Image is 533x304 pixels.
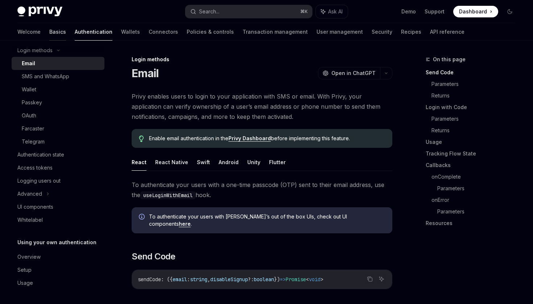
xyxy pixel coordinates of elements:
a: Overview [12,250,104,263]
button: Android [219,154,239,171]
a: Login with Code [426,101,521,113]
span: ⌘ K [300,9,308,14]
button: Swift [197,154,210,171]
span: : [187,276,190,283]
span: To authenticate your users with [PERSON_NAME]’s out of the box UIs, check out UI components . [149,213,385,228]
a: Privy Dashboard [228,135,271,142]
button: Open in ChatGPT [318,67,380,79]
a: Email [12,57,104,70]
div: Setup [17,266,32,274]
span: > [321,276,323,283]
h1: Email [132,67,158,80]
a: Logging users out [12,174,104,187]
img: dark logo [17,7,62,17]
button: Copy the contents from the code block [365,274,375,284]
div: Whitelabel [17,216,43,224]
a: Send Code [426,67,521,78]
span: disableSignup [210,276,248,283]
a: Returns [431,125,521,136]
a: Setup [12,263,104,276]
a: Tracking Flow State [426,148,521,159]
div: Wallet [22,85,36,94]
a: Authentication [75,23,112,41]
button: React Native [155,154,188,171]
a: here [179,221,191,227]
code: useLoginWithEmail [140,191,195,199]
button: React [132,154,146,171]
a: Returns [431,90,521,101]
a: Security [372,23,392,41]
span: Promise [286,276,306,283]
a: Recipes [401,23,421,41]
a: Transaction management [243,23,308,41]
a: Whitelabel [12,213,104,226]
span: < [306,276,309,283]
a: Policies & controls [187,23,234,41]
div: Search... [199,7,219,16]
span: : ({ [161,276,173,283]
a: UI components [12,200,104,213]
div: Advanced [17,190,42,198]
div: Logging users out [17,176,61,185]
button: Search...⌘K [185,5,312,18]
div: OAuth [22,111,36,120]
a: Parameters [437,183,521,194]
button: Ask AI [316,5,348,18]
a: OAuth [12,109,104,122]
a: SMS and WhatsApp [12,70,104,83]
div: Farcaster [22,124,44,133]
a: Wallet [12,83,104,96]
div: Passkey [22,98,42,107]
a: Passkey [12,96,104,109]
svg: Tip [139,136,144,142]
a: Dashboard [453,6,498,17]
span: }) [274,276,280,283]
a: Usage [426,136,521,148]
a: Support [425,8,445,15]
span: boolean [254,276,274,283]
a: Welcome [17,23,41,41]
span: On this page [433,55,466,64]
div: SMS and WhatsApp [22,72,69,81]
a: API reference [430,23,464,41]
a: Parameters [437,206,521,217]
svg: Info [139,214,146,221]
div: Email [22,59,35,68]
span: To authenticate your users with a one-time passcode (OTP) sent to their email address, use the hook. [132,180,392,200]
div: Login methods [132,56,392,63]
a: Authentication state [12,148,104,161]
a: Basics [49,23,66,41]
span: ?: [248,276,254,283]
span: sendCode [138,276,161,283]
a: Connectors [149,23,178,41]
a: onError [431,194,521,206]
a: Parameters [431,113,521,125]
span: Dashboard [459,8,487,15]
a: Resources [426,217,521,229]
button: Flutter [269,154,286,171]
a: Usage [12,276,104,290]
span: Open in ChatGPT [331,70,376,77]
a: onComplete [431,171,521,183]
button: Ask AI [377,274,386,284]
span: Send Code [132,251,175,262]
span: , [207,276,210,283]
div: Access tokens [17,163,53,172]
a: Callbacks [426,159,521,171]
a: User management [317,23,363,41]
button: Toggle dark mode [504,6,516,17]
span: Ask AI [328,8,343,15]
span: email [173,276,187,283]
div: Authentication state [17,150,64,159]
span: Privy enables users to login to your application with SMS or email. With Privy, your application ... [132,91,392,122]
a: Parameters [431,78,521,90]
span: => [280,276,286,283]
span: void [309,276,321,283]
div: Usage [17,279,33,287]
a: Access tokens [12,161,104,174]
div: Overview [17,253,41,261]
a: Wallets [121,23,140,41]
span: Enable email authentication in the before implementing this feature. [149,135,385,142]
button: Unity [247,154,260,171]
a: Telegram [12,135,104,148]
